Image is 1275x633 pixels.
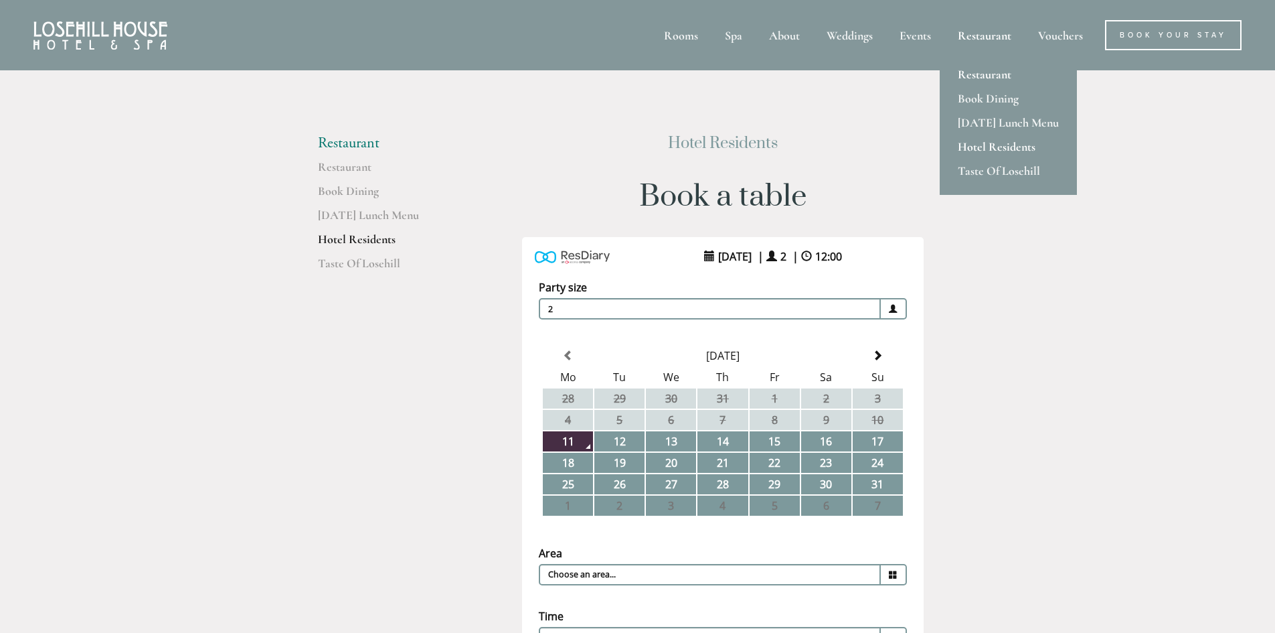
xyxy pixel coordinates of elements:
[887,20,943,50] div: Events
[652,20,710,50] div: Rooms
[646,474,696,494] td: 27
[940,86,1077,111] a: Book Dining
[940,135,1077,159] a: Hotel Residents
[535,247,610,267] img: Powered by ResDiary
[646,410,696,430] td: 6
[853,410,903,430] td: 10
[853,474,903,494] td: 31
[758,249,764,264] span: |
[543,367,593,387] th: Mo
[543,496,593,516] td: 1
[594,367,645,387] th: Tu
[801,367,851,387] th: Sa
[853,453,903,473] td: 24
[697,410,748,430] td: 7
[815,20,885,50] div: Weddings
[539,609,564,624] label: Time
[801,453,851,473] td: 23
[1105,20,1242,50] a: Book Your Stay
[33,21,167,50] img: Losehill House
[715,246,755,267] span: [DATE]
[697,474,748,494] td: 28
[940,111,1077,135] a: [DATE] Lunch Menu
[489,180,958,214] h1: Book a table
[594,410,645,430] td: 5
[792,249,798,264] span: |
[750,410,800,430] td: 8
[812,246,845,267] span: 12:00
[750,367,800,387] th: Fr
[697,453,748,473] td: 21
[853,367,903,387] th: Su
[543,453,593,473] td: 18
[853,431,903,451] td: 17
[801,431,851,451] td: 16
[946,20,1023,50] div: Restaurant
[594,346,851,366] th: Select Month
[940,62,1077,86] a: Restaurant
[801,389,851,409] td: 2
[750,474,800,494] td: 29
[318,208,446,232] a: [DATE] Lunch Menu
[940,159,1077,183] a: Taste Of Losehill
[543,431,593,451] td: 11
[646,389,696,409] td: 30
[318,135,446,152] li: Restaurant
[563,350,574,361] span: Previous Month
[594,453,645,473] td: 19
[697,496,748,516] td: 4
[543,474,593,494] td: 25
[750,453,800,473] td: 22
[750,389,800,409] td: 1
[750,431,800,451] td: 15
[539,546,562,561] label: Area
[646,496,696,516] td: 3
[801,474,851,494] td: 30
[318,256,446,280] a: Taste Of Losehill
[801,410,851,430] td: 9
[853,389,903,409] td: 3
[539,298,881,320] span: 2
[318,159,446,184] a: Restaurant
[646,453,696,473] td: 20
[318,184,446,208] a: Book Dining
[697,389,748,409] td: 31
[543,389,593,409] td: 28
[1026,20,1095,50] a: Vouchers
[594,496,645,516] td: 2
[594,474,645,494] td: 26
[318,232,446,256] a: Hotel Residents
[646,431,696,451] td: 13
[697,431,748,451] td: 14
[777,246,790,267] span: 2
[750,496,800,516] td: 5
[594,389,645,409] td: 29
[757,20,812,50] div: About
[543,410,593,430] td: 4
[801,496,851,516] td: 6
[853,496,903,516] td: 7
[489,135,958,152] h2: Hotel Residents
[697,367,748,387] th: Th
[713,20,754,50] div: Spa
[872,350,883,361] span: Next Month
[594,431,645,451] td: 12
[646,367,696,387] th: We
[539,280,587,295] label: Party size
